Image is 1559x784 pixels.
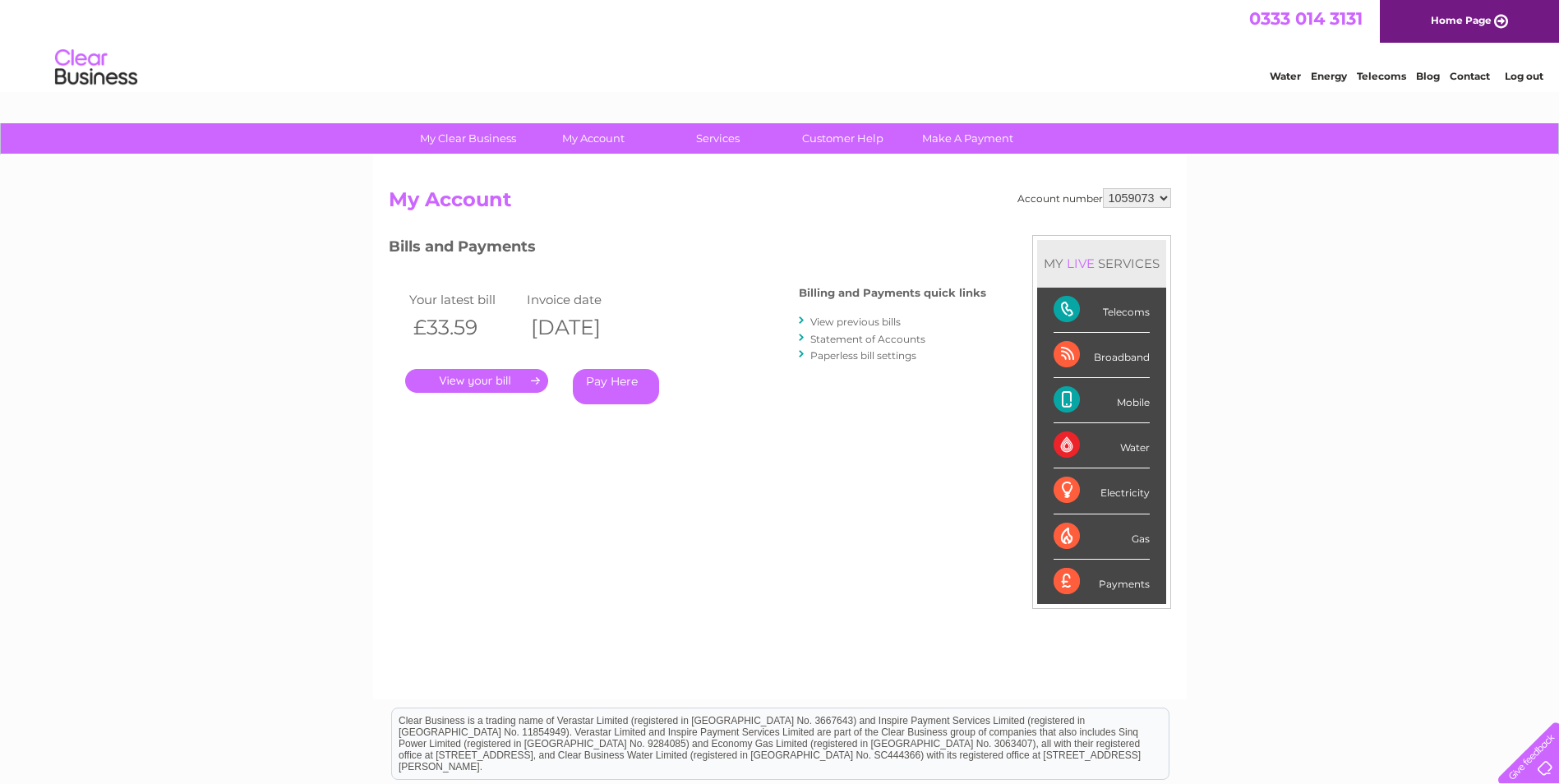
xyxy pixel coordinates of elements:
[1450,70,1490,82] a: Contact
[810,316,901,328] a: View previous bills
[1054,514,1150,560] div: Gas
[400,123,536,154] a: My Clear Business
[54,43,138,93] img: logo.png
[1054,468,1150,514] div: Electricity
[810,333,925,345] a: Statement of Accounts
[1054,560,1150,604] div: Payments
[1054,423,1150,468] div: Water
[1270,70,1301,82] a: Water
[799,287,986,299] h4: Billing and Payments quick links
[405,288,524,311] td: Your latest bill
[392,9,1169,80] div: Clear Business is a trading name of Verastar Limited (registered in [GEOGRAPHIC_DATA] No. 3667643...
[405,369,548,393] a: .
[1311,70,1347,82] a: Energy
[1037,240,1166,287] div: MY SERVICES
[1505,70,1543,82] a: Log out
[1249,8,1363,29] a: 0333 014 3131
[523,288,641,311] td: Invoice date
[775,123,911,154] a: Customer Help
[523,311,641,344] th: [DATE]
[405,311,524,344] th: £33.59
[1054,288,1150,333] div: Telecoms
[389,235,986,264] h3: Bills and Payments
[810,349,916,362] a: Paperless bill settings
[1063,256,1098,271] div: LIVE
[1416,70,1440,82] a: Blog
[1054,333,1150,378] div: Broadband
[1054,378,1150,423] div: Mobile
[1357,70,1406,82] a: Telecoms
[573,369,659,404] a: Pay Here
[525,123,661,154] a: My Account
[900,123,1035,154] a: Make A Payment
[389,188,1171,219] h2: My Account
[650,123,786,154] a: Services
[1017,188,1171,208] div: Account number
